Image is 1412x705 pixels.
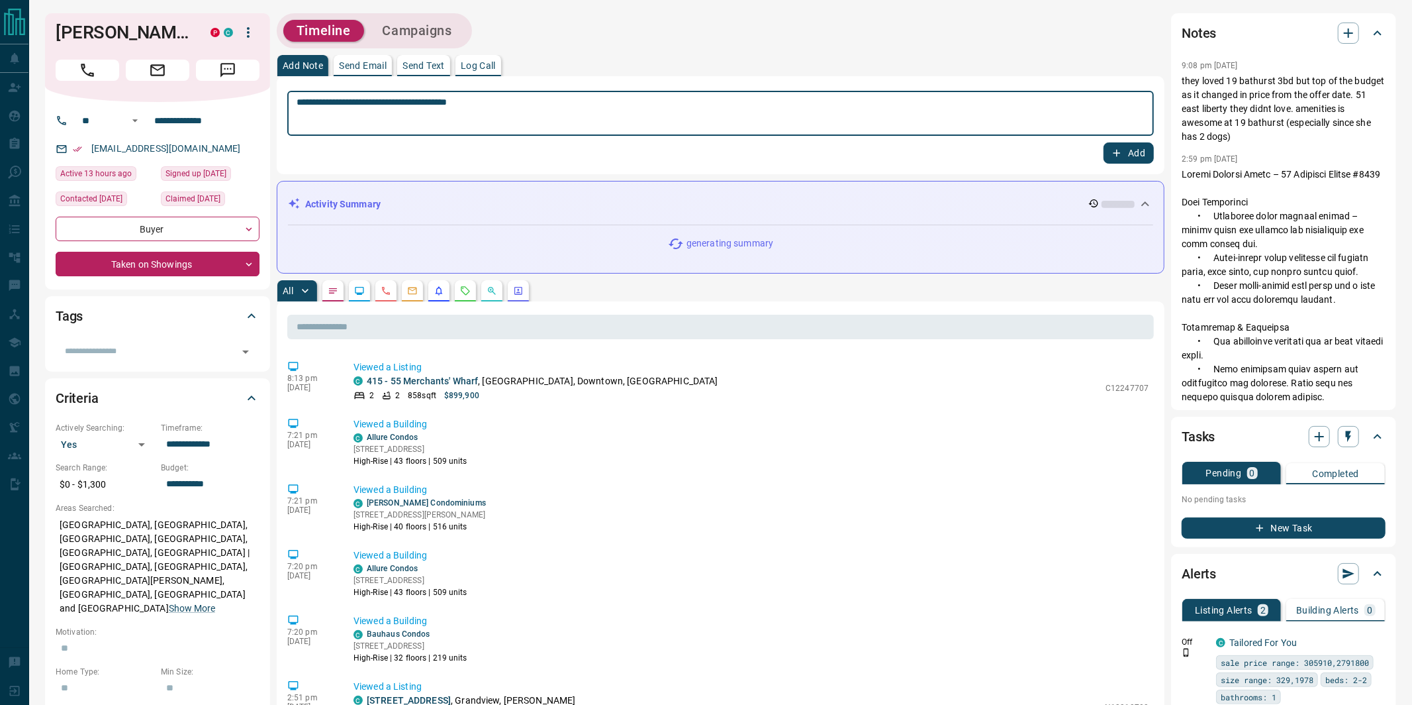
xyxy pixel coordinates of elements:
[353,509,486,521] p: [STREET_ADDRESS][PERSON_NAME]
[287,627,334,637] p: 7:20 pm
[161,166,259,185] div: Thu Aug 24 2017
[56,252,259,276] div: Taken on Showings
[686,237,773,250] p: generating summary
[1216,638,1225,647] div: condos.ca
[56,474,154,496] p: $0 - $1,300
[367,374,718,388] p: , [GEOGRAPHIC_DATA], Downtown, [GEOGRAPHIC_DATA]
[339,61,387,70] p: Send Email
[1182,490,1386,510] p: No pending tasks
[1182,558,1386,590] div: Alerts
[56,666,154,678] p: Home Type:
[513,286,524,296] svg: Agent Actions
[161,462,259,474] p: Budget:
[165,167,226,180] span: Signed up [DATE]
[1182,154,1238,164] p: 2:59 pm [DATE]
[1221,656,1369,669] span: sale price range: 305910,2791800
[1221,673,1313,686] span: size range: 329,1978
[1182,74,1386,144] p: they loved 19 bathurst 3bd but top of the budget as it changed in price from the offer date. 51 e...
[353,630,363,639] div: condos.ca
[56,382,259,414] div: Criteria
[1229,637,1297,648] a: Tailored For You
[56,300,259,332] div: Tags
[161,666,259,678] p: Min Size:
[487,286,497,296] svg: Opportunities
[1221,690,1276,704] span: bathrooms: 1
[353,483,1149,497] p: Viewed a Building
[161,422,259,434] p: Timeframe:
[1182,17,1386,49] div: Notes
[353,455,467,467] p: High-Rise | 43 floors | 509 units
[283,20,364,42] button: Timeline
[1296,606,1359,615] p: Building Alerts
[1260,606,1266,615] p: 2
[1182,426,1215,447] h2: Tasks
[287,440,334,449] p: [DATE]
[287,693,334,702] p: 2:51 pm
[353,614,1149,628] p: Viewed a Building
[211,28,220,37] div: property.ca
[56,217,259,241] div: Buyer
[1195,606,1252,615] p: Listing Alerts
[353,499,363,508] div: condos.ca
[287,374,334,383] p: 8:13 pm
[367,433,418,442] a: Allure Condos
[1250,468,1255,478] p: 0
[1182,23,1216,44] h2: Notes
[56,305,83,327] h2: Tags
[56,514,259,620] p: [GEOGRAPHIC_DATA], [GEOGRAPHIC_DATA], [GEOGRAPHIC_DATA], [GEOGRAPHIC_DATA], [GEOGRAPHIC_DATA], [G...
[408,390,436,402] p: 858 sqft
[56,22,191,43] h1: [PERSON_NAME]
[1182,648,1191,657] svg: Push Notification Only
[1182,517,1386,539] button: New Task
[60,192,122,205] span: Contacted [DATE]
[328,286,338,296] svg: Notes
[367,564,418,573] a: Allure Condos
[353,680,1149,694] p: Viewed a Listing
[434,286,444,296] svg: Listing Alerts
[353,565,363,574] div: condos.ca
[169,602,215,616] button: Show More
[305,197,381,211] p: Activity Summary
[353,443,467,455] p: [STREET_ADDRESS]
[56,60,119,81] span: Call
[1106,382,1149,394] p: C12247707
[127,113,143,129] button: Open
[353,376,363,386] div: condos.ca
[1325,673,1367,686] span: beds: 2-2
[161,191,259,210] div: Wed Jun 04 2025
[461,61,496,70] p: Log Call
[91,143,241,154] a: [EMAIL_ADDRESS][DOMAIN_NAME]
[56,166,154,185] div: Thu Sep 11 2025
[353,417,1149,431] p: Viewed a Building
[287,496,334,506] p: 7:21 pm
[369,20,465,42] button: Campaigns
[402,61,445,70] p: Send Text
[73,144,82,154] svg: Email Verified
[126,60,189,81] span: Email
[287,571,334,580] p: [DATE]
[1367,606,1372,615] p: 0
[444,390,479,402] p: $899,900
[196,60,259,81] span: Message
[283,286,293,296] p: All
[283,61,323,70] p: Add Note
[1104,142,1154,164] button: Add
[353,574,467,586] p: [STREET_ADDRESS]
[56,434,154,455] div: Yes
[1182,421,1386,453] div: Tasks
[1182,61,1238,70] p: 9:08 pm [DATE]
[288,192,1153,217] div: Activity Summary
[353,521,486,533] p: High-Rise | 40 floors | 516 units
[236,343,255,361] button: Open
[395,390,400,402] p: 2
[407,286,418,296] svg: Emails
[353,360,1149,374] p: Viewed a Listing
[367,376,478,386] a: 415 - 55 Merchants' Wharf
[353,433,363,443] div: condos.ca
[287,506,334,515] p: [DATE]
[56,462,154,474] p: Search Range:
[56,422,154,434] p: Actively Searching:
[287,562,334,571] p: 7:20 pm
[56,502,259,514] p: Areas Searched:
[287,383,334,392] p: [DATE]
